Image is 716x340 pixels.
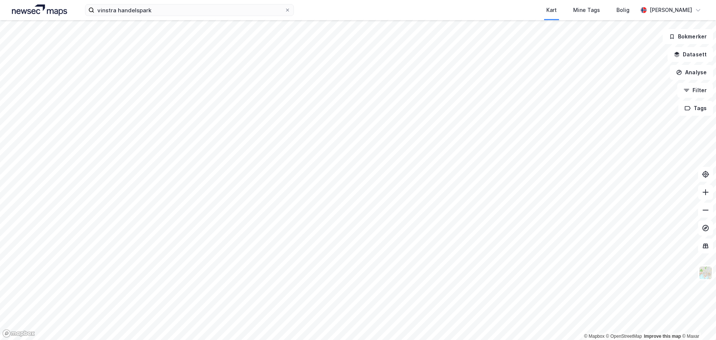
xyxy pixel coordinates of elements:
img: Z [698,266,713,280]
button: Datasett [668,47,713,62]
div: Mine Tags [573,6,600,15]
div: [PERSON_NAME] [650,6,692,15]
button: Bokmerker [663,29,713,44]
img: logo.a4113a55bc3d86da70a041830d287a7e.svg [12,4,67,16]
a: Improve this map [644,334,681,339]
a: Mapbox homepage [2,329,35,338]
a: Mapbox [584,334,604,339]
a: OpenStreetMap [606,334,642,339]
div: Bolig [616,6,629,15]
button: Tags [678,101,713,116]
button: Analyse [670,65,713,80]
iframe: Chat Widget [679,304,716,340]
input: Søk på adresse, matrikkel, gårdeiere, leietakere eller personer [94,4,285,16]
button: Filter [677,83,713,98]
div: Kart [546,6,557,15]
